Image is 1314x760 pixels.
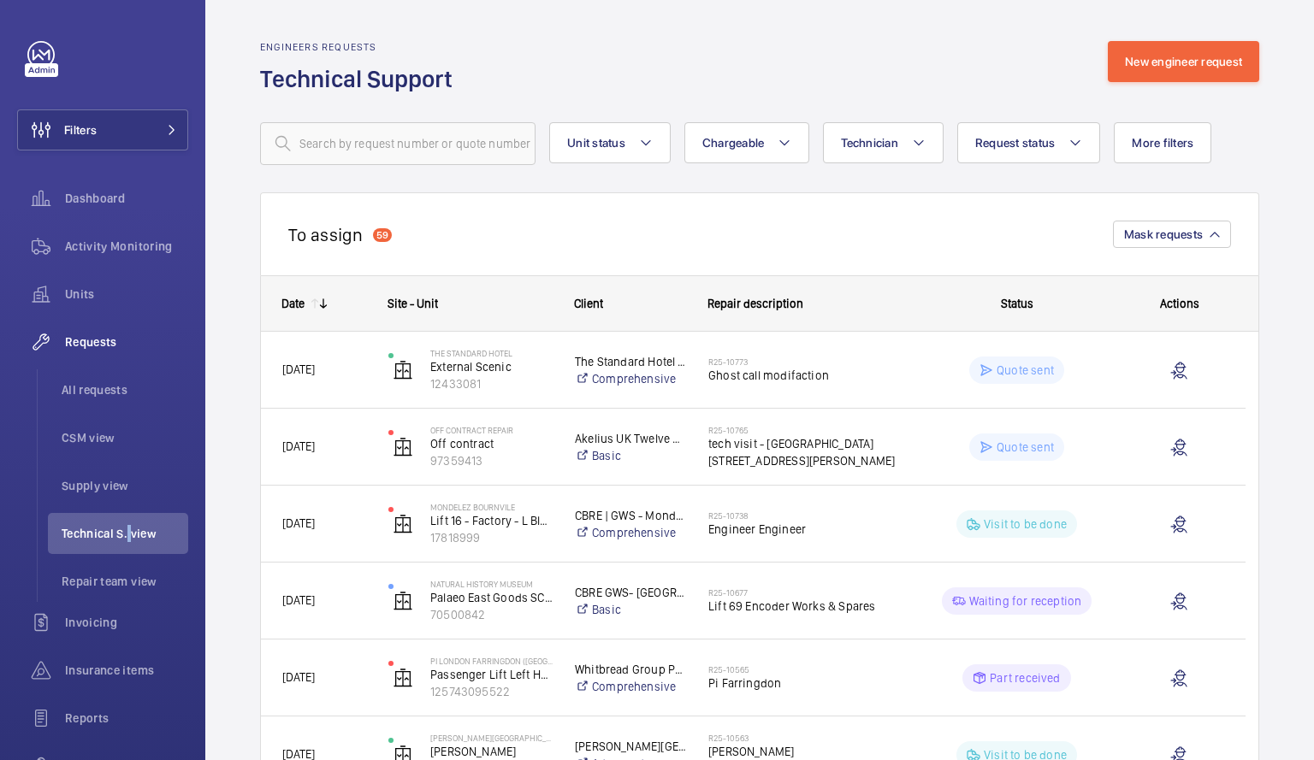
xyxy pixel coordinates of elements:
button: Filters [17,109,188,150]
span: Mask requests [1124,227,1203,241]
p: Mondelez Bournvile [430,502,553,512]
span: tech visit - [GEOGRAPHIC_DATA] [STREET_ADDRESS][PERSON_NAME] [708,435,899,469]
span: Units [65,286,188,303]
a: Comprehensive [575,524,686,541]
span: [DATE] [282,670,315,684]
p: 17818999 [430,529,553,546]
span: Lift 69 Encoder Works & Spares [708,598,899,615]
a: Basic [575,601,686,618]
p: [PERSON_NAME][GEOGRAPHIC_DATA] [430,733,553,743]
div: Press SPACE to select this row. [261,486,1246,563]
button: Unit status [549,122,671,163]
button: Request status [957,122,1101,163]
span: Site - Unit [388,297,438,310]
span: Pi Farringdon [708,675,899,692]
p: Akelius UK Twelve Ltd [575,430,686,447]
input: Search by request number or quote number [260,122,536,165]
p: 125743095522 [430,683,553,700]
a: Comprehensive [575,370,686,387]
span: [DATE] [282,362,315,376]
span: Client [574,297,603,310]
h2: R25-10565 [708,664,899,675]
p: External Scenic [430,358,553,375]
span: Ghost call modifaction [708,367,899,384]
span: Insurance items [65,662,188,679]
a: Basic [575,447,686,464]
img: elevator.svg [393,360,413,380]
div: Press SPACE to select this row. [261,639,1246,716]
button: More filters [1114,122,1211,163]
p: [PERSON_NAME] [430,743,553,760]
p: Off Contract Repair [430,425,553,435]
span: Technician [841,136,898,150]
p: Passenger Lift Left Hand [430,666,553,683]
span: Unit status [567,136,625,150]
span: Chargeable [702,136,765,150]
p: The Standard Hotel - [PERSON_NAME] [575,353,686,370]
p: Quote sent [997,362,1054,379]
p: Palaeo East Goods SC/L/69 [430,589,553,606]
p: 97359413 [430,452,553,469]
button: Technician [823,122,944,163]
p: 12433081 [430,375,553,392]
h2: R25-10773 [708,356,899,367]
span: Status [1001,297,1033,310]
span: Invoicing [65,614,188,631]
p: Visit to be done [984,516,1067,533]
span: Reports [65,710,188,727]
span: Technical S. view [62,525,188,542]
img: elevator.svg [393,514,413,534]
div: Press SPACE to select this row. [261,563,1246,639]
button: New engineer request [1108,41,1259,82]
h2: R25-10677 [708,587,899,598]
span: Dashboard [65,190,188,207]
span: Supply view [62,477,188,494]
h2: Engineers requests [260,41,463,53]
button: Mask requests [1113,221,1231,248]
span: Request status [975,136,1056,150]
img: elevator.svg [393,591,413,611]
h2: R25-10563 [708,733,899,743]
p: Waiting for reception [969,592,1082,610]
div: Press SPACE to select this row. [261,332,1246,409]
h1: Technical Support [260,63,463,95]
img: elevator.svg [393,668,413,688]
p: Off contract [430,435,553,452]
div: Press SPACE to select this row. [261,409,1246,486]
span: Repair description [707,297,803,310]
span: Repair team view [62,573,188,590]
p: The Standard Hotel [430,348,553,358]
span: Activity Monitoring [65,238,188,255]
p: CBRE GWS- [GEOGRAPHIC_DATA] [575,584,686,601]
p: Whitbread Group PLC [575,661,686,678]
p: Part received [990,669,1060,686]
button: Chargeable [684,122,810,163]
img: elevator.svg [393,437,413,457]
h2: To assign [288,224,363,245]
p: Natural History Museum [430,579,553,589]
p: Lift 16 - Factory - L Block [430,512,553,529]
span: CSM view [62,429,188,446]
a: Comprehensive [575,678,686,695]
p: [PERSON_NAME][GEOGRAPHIC_DATA] [575,738,686,755]
span: Actions [1160,297,1199,310]
div: Date [281,297,305,310]
div: 59 [373,228,392,242]
span: [DATE] [282,593,315,607]
h2: R25-10765 [708,425,899,435]
span: [DATE] [282,439,315,453]
p: PI London Farringdon ([GEOGRAPHIC_DATA]) [430,656,553,666]
span: Engineer Engineer [708,521,899,538]
span: Requests [65,333,188,351]
p: 70500842 [430,606,553,623]
span: All requests [62,381,188,398]
p: CBRE | GWS - Mondelez [575,507,686,524]
p: Quote sent [997,439,1054,456]
span: [DATE] [282,516,315,530]
h2: R25-10738 [708,510,899,521]
span: Filters [64,121,97,138]
span: More filters [1132,136,1193,150]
